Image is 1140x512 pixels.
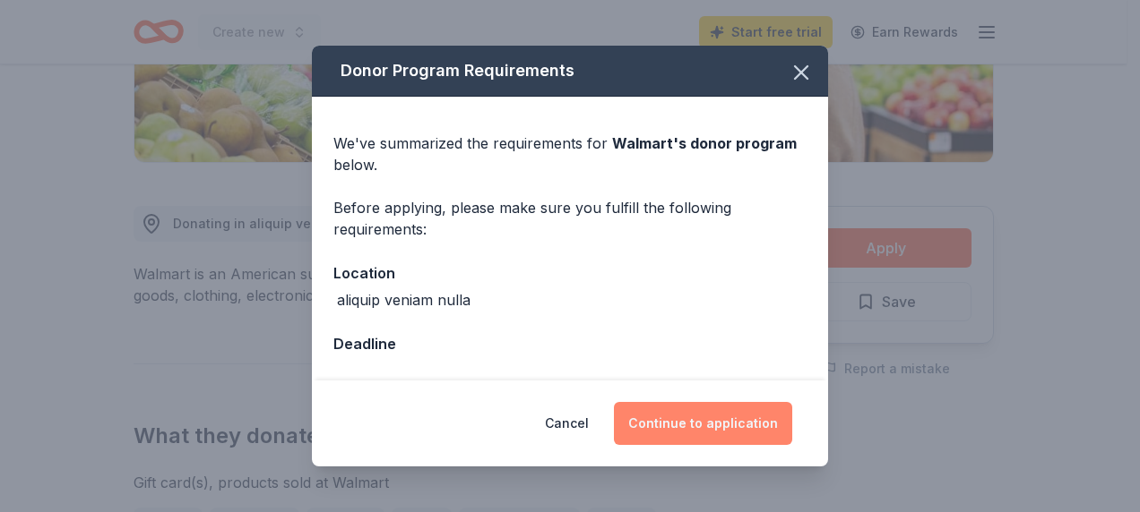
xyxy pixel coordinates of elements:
div: Location [333,261,807,285]
button: Continue to application [614,402,792,445]
div: aliquip veniam nulla [337,289,471,311]
div: We've summarized the requirements for below. [333,132,807,175]
div: Deadline [333,332,807,355]
div: Donor Program Requirements [312,46,828,97]
span: Walmart 's donor program [612,134,797,152]
div: Before applying, please make sure you fulfill the following requirements: [333,197,807,240]
button: Cancel [545,402,589,445]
